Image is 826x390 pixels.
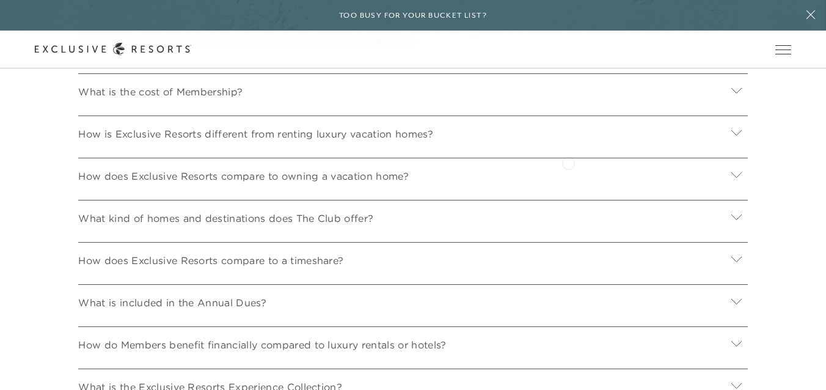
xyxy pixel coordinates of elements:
[339,10,487,21] h6: Too busy for your bucket list?
[78,127,433,141] p: How is Exclusive Resorts different from renting luxury vacation homes?
[775,45,791,54] button: Open navigation
[78,337,446,352] p: How do Members benefit financially compared to luxury rentals or hotels?
[78,295,266,310] p: What is included in the Annual Dues?
[78,253,343,268] p: How does Exclusive Resorts compare to a timeshare?
[78,211,373,226] p: What kind of homes and destinations does The Club offer?
[770,334,826,390] iframe: Qualified Messenger
[78,84,243,99] p: What is the cost of Membership?
[78,169,409,183] p: How does Exclusive Resorts compare to owning a vacation home?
